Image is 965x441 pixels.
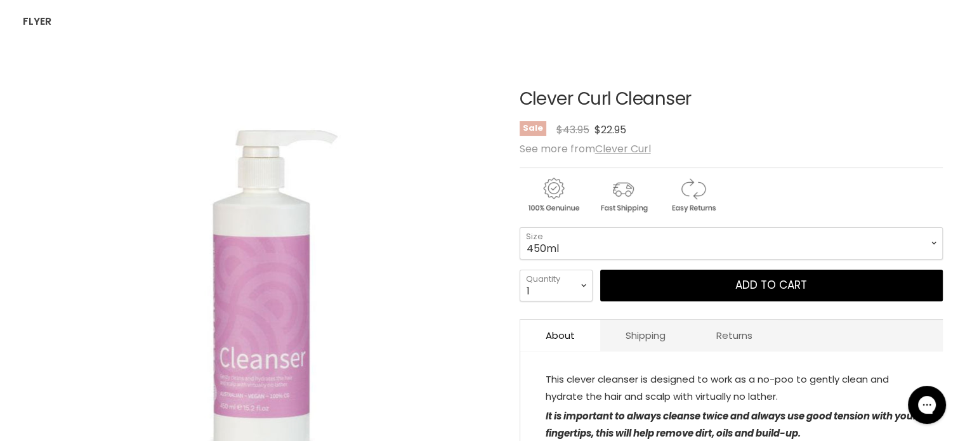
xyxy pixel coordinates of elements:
p: This clever cleanser is designed to work as a no-poo to gently clean and hydrate the hair and sca... [546,371,917,407]
button: Add to cart [600,270,943,301]
span: Add to cart [735,277,807,293]
a: Flyer [13,8,61,35]
a: Clever Curl [595,142,651,156]
select: Quantity [520,270,593,301]
a: Returns [691,320,778,351]
img: returns.gif [659,176,726,214]
iframe: Gorgias live chat messenger [902,381,952,428]
img: shipping.gif [589,176,657,214]
strong: It is important to always cleanse twice and always use good tension with your fingertips, this wi... [546,409,917,440]
span: Sale [520,121,546,136]
h1: Clever Curl Cleanser [520,89,943,109]
span: See more from [520,142,651,156]
a: About [520,320,600,351]
img: genuine.gif [520,176,587,214]
span: $22.95 [594,122,626,137]
span: $43.95 [556,122,589,137]
a: Shipping [600,320,691,351]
